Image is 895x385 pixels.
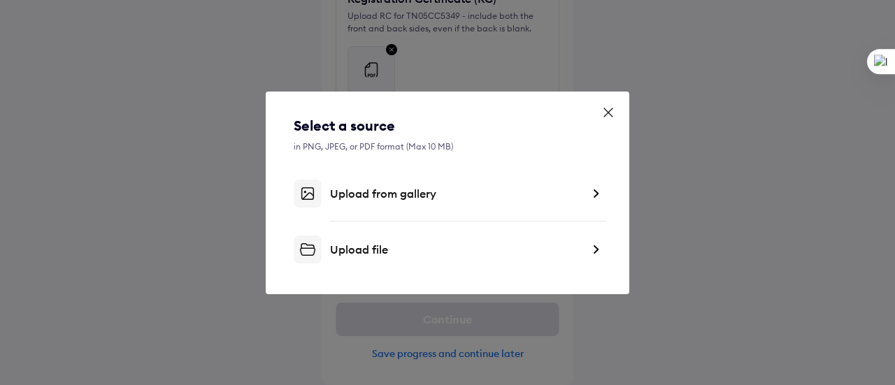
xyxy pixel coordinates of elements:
[294,116,601,136] div: Select a source
[294,141,601,152] div: in PNG, JPEG, or PDF format (Max 10 MB)
[590,242,601,256] img: right-dark-arrow.svg
[294,180,322,208] img: gallery-upload.svg
[294,235,322,263] img: file-upload.svg
[330,187,582,201] div: Upload from gallery
[330,242,582,256] div: Upload file
[590,187,601,201] img: right-dark-arrow.svg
